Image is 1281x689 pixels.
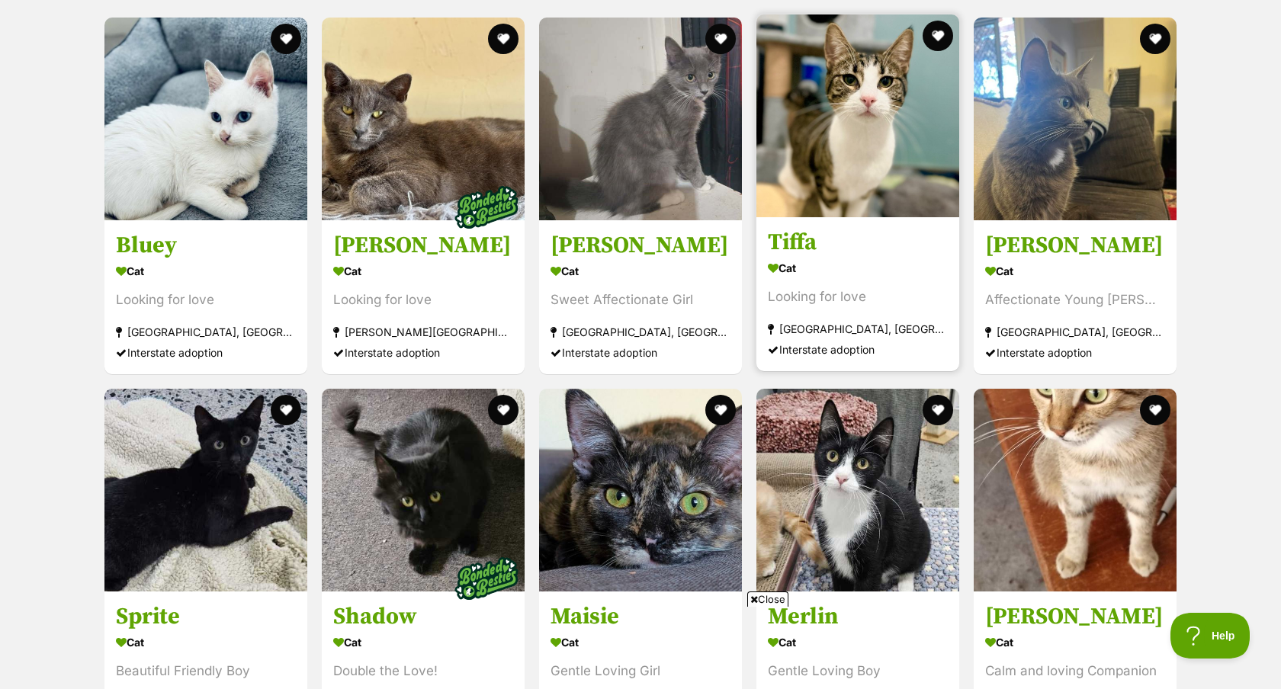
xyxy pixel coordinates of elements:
[705,395,736,425] button: favourite
[116,322,296,342] div: [GEOGRAPHIC_DATA], [GEOGRAPHIC_DATA]
[756,14,959,217] img: Tiffa
[551,260,730,282] div: Cat
[333,322,513,342] div: [PERSON_NAME][GEOGRAPHIC_DATA][PERSON_NAME], [GEOGRAPHIC_DATA]
[488,24,518,54] button: favourite
[768,257,948,279] div: Cat
[985,632,1165,654] div: Cat
[116,603,296,632] h3: Sprite
[271,395,301,425] button: favourite
[551,290,730,310] div: Sweet Affectionate Girl
[551,342,730,363] div: Interstate adoption
[116,290,296,310] div: Looking for love
[116,662,296,682] div: Beautiful Friendly Boy
[271,613,1010,681] iframe: Advertisement
[1140,24,1170,54] button: favourite
[104,389,307,591] img: Sprite
[104,220,307,374] a: Bluey Cat Looking for love [GEOGRAPHIC_DATA], [GEOGRAPHIC_DATA] Interstate adoption favourite
[985,322,1165,342] div: [GEOGRAPHIC_DATA], [GEOGRAPHIC_DATA]
[104,18,307,220] img: Bluey
[539,389,742,591] img: Maisie
[333,290,513,310] div: Looking for love
[756,216,959,371] a: Tiffa Cat Looking for love [GEOGRAPHIC_DATA], [GEOGRAPHIC_DATA] Interstate adoption favourite
[322,389,525,591] img: Shadow
[974,220,1177,374] a: [PERSON_NAME] Cat Affectionate Young [PERSON_NAME] [GEOGRAPHIC_DATA], [GEOGRAPHIC_DATA] Interstat...
[539,18,742,220] img: Taylor
[768,339,948,360] div: Interstate adoption
[705,24,736,54] button: favourite
[116,342,296,363] div: Interstate adoption
[448,169,525,245] img: bonded besties
[985,342,1165,363] div: Interstate adoption
[768,228,948,257] h3: Tiffa
[322,220,525,374] a: [PERSON_NAME] Cat Looking for love [PERSON_NAME][GEOGRAPHIC_DATA][PERSON_NAME], [GEOGRAPHIC_DATA]...
[539,220,742,374] a: [PERSON_NAME] Cat Sweet Affectionate Girl [GEOGRAPHIC_DATA], [GEOGRAPHIC_DATA] Interstate adoptio...
[747,591,788,607] span: Close
[488,395,518,425] button: favourite
[551,603,730,632] h3: Maisie
[923,395,953,425] button: favourite
[985,231,1165,260] h3: [PERSON_NAME]
[756,389,959,591] img: Merlin
[1170,613,1250,659] iframe: Help Scout Beacon - Open
[985,260,1165,282] div: Cat
[974,18,1177,220] img: Natasha
[333,260,513,282] div: Cat
[551,231,730,260] h3: [PERSON_NAME]
[333,342,513,363] div: Interstate adoption
[985,603,1165,632] h3: [PERSON_NAME]
[333,603,513,632] h3: Shadow
[322,18,525,220] img: Ivan
[768,603,948,632] h3: Merlin
[923,21,953,51] button: favourite
[985,662,1165,682] div: Calm and loving Companion
[768,319,948,339] div: [GEOGRAPHIC_DATA], [GEOGRAPHIC_DATA]
[551,322,730,342] div: [GEOGRAPHIC_DATA], [GEOGRAPHIC_DATA]
[333,231,513,260] h3: [PERSON_NAME]
[448,541,525,617] img: bonded besties
[116,231,296,260] h3: Bluey
[1140,395,1170,425] button: favourite
[116,260,296,282] div: Cat
[768,287,948,307] div: Looking for love
[985,290,1165,310] div: Affectionate Young [PERSON_NAME]
[116,632,296,654] div: Cat
[974,389,1177,591] img: Nora
[271,24,301,54] button: favourite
